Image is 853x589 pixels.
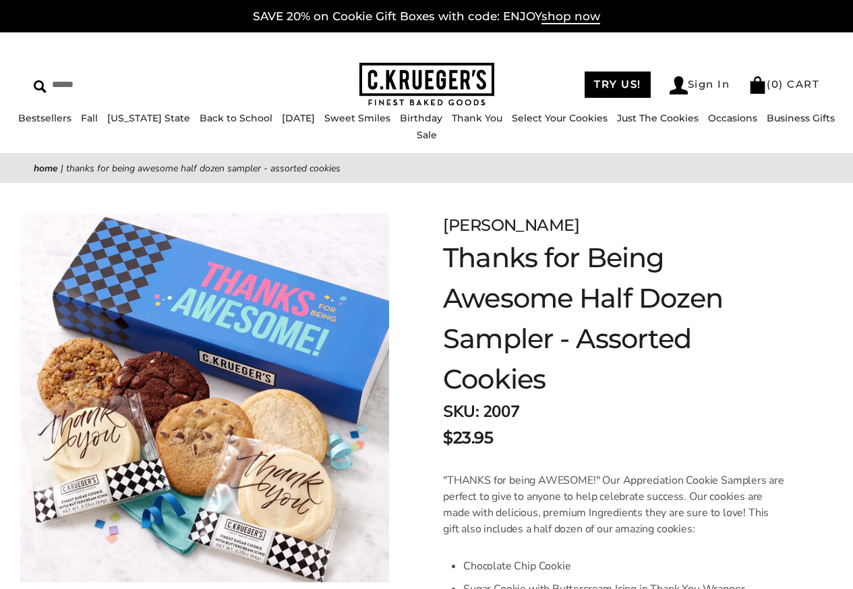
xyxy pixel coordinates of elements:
a: [DATE] [282,112,315,124]
span: 2007 [483,401,519,422]
a: Business Gifts [767,112,835,124]
img: Thanks for Being Awesome Half Dozen Sampler - Assorted Cookies [20,213,389,582]
a: Fall [81,112,98,124]
a: Sale [417,129,437,141]
h1: Thanks for Being Awesome Half Dozen Sampler - Assorted Cookies [443,237,786,399]
img: Search [34,80,47,93]
span: $23.95 [443,426,493,450]
a: Sweet Smiles [324,112,390,124]
img: Bag [748,76,767,94]
span: "THANKS for being AWESOME!" Our Appreciation Cookie Samplers are perfect to give to anyone to hel... [443,473,784,536]
a: Select Your Cookies [512,112,608,124]
a: Occasions [708,112,757,124]
a: Bestsellers [18,112,71,124]
img: C.KRUEGER'S [359,63,494,107]
a: Sign In [670,76,730,94]
span: shop now [541,9,600,24]
span: 0 [771,78,780,90]
img: Account [670,76,688,94]
span: | [61,162,63,175]
a: TRY US! [585,72,651,98]
a: Thank You [452,112,502,124]
a: SAVE 20% on Cookie Gift Boxes with code: ENJOYshop now [253,9,600,24]
input: Search [34,74,214,95]
a: Just The Cookies [617,112,699,124]
div: [PERSON_NAME] [443,213,786,237]
a: [US_STATE] State [107,112,190,124]
a: Home [34,162,58,175]
a: Back to School [200,112,272,124]
span: Thanks for Being Awesome Half Dozen Sampler - Assorted Cookies [66,162,341,175]
nav: breadcrumbs [34,161,819,176]
a: Birthday [400,112,442,124]
a: (0) CART [748,78,819,90]
strong: SKU: [443,401,479,422]
span: Chocolate Chip Cookie [463,559,570,573]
